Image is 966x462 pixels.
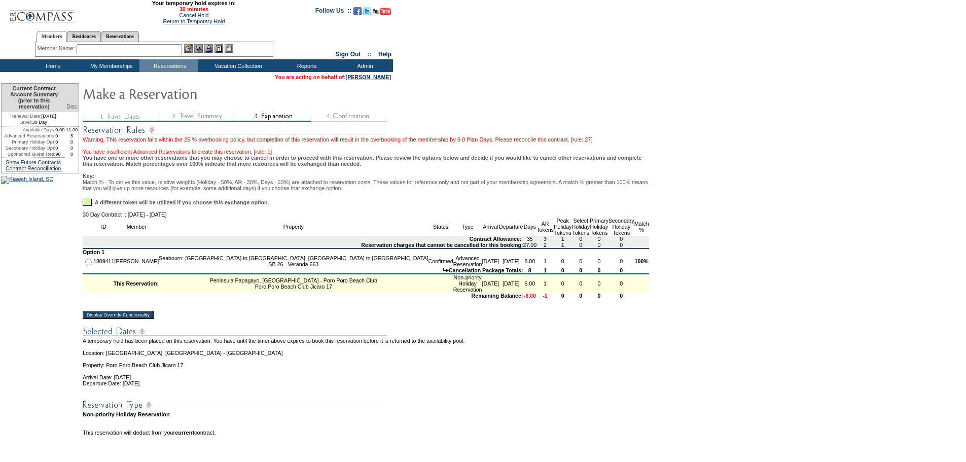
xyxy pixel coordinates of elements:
td: Current Contract Account Summary (prior to this reservation) [2,84,65,112]
a: Help [378,51,391,58]
td: Follow Us :: [315,6,351,18]
td: Home [23,59,81,72]
td: [DATE] [499,255,523,267]
div: Match % - To derive this value, relative weights (Holiday - 50%, AR - 30%, Days - 20%) are attach... [83,179,649,191]
td: 1 [536,267,554,274]
td: 0 [609,242,634,249]
td: Sponsored Guest Res: [2,151,55,157]
td: 27.00 [523,242,536,249]
a: Cancel Hold [179,12,208,18]
td: Arrival Date: [DATE] [83,368,649,380]
img: step2_state3.gif [159,111,235,122]
td: Option 1 [83,249,649,255]
img: Compass Home [9,2,75,23]
b: 100% [635,258,649,264]
td: [PERSON_NAME] [114,255,159,267]
a: Reservations [101,31,139,42]
img: step3_state2.gif [235,111,311,122]
span: Level: [19,119,32,125]
td: Advanced Reservation [453,255,482,267]
td: 30 Day Contract :: [DATE] - [DATE] [83,211,649,218]
td: Non-priority Holiday Reservation [453,274,482,293]
td: Primary Holiday Tokens [590,218,609,236]
a: Subscribe to our YouTube Channel [373,10,391,16]
td: Match % [634,218,649,236]
td: 0 [554,255,572,267]
td: 0 [554,274,572,293]
img: step1_state3.gif [83,111,159,122]
td: [DATE] [2,112,65,119]
td: 1 [554,242,572,249]
td: Primary Holiday Opt: [2,139,55,145]
td: A temporary hold has been placed on this reservation. You have until the timer above expires to b... [83,338,649,344]
td: Type [453,218,482,236]
td: Property: Poro Poro Beach Club Jicaro 17 [83,356,649,368]
td: [DATE] [482,255,499,267]
td: 5 [65,133,79,139]
td: 0 [55,145,65,151]
td: [DATE] [482,274,499,293]
td: 8.00 [523,255,536,267]
td: [DATE] [499,274,523,293]
b: current [175,430,194,436]
div: Warning. This reservation falls within the 25 % overbooking policy, but completion of this reserv... [83,136,649,143]
span: :: [368,51,372,58]
td: Non-priority Holiday Reservation [83,411,649,417]
td: 0 [554,293,572,299]
img: Subscribe to our YouTube Channel [373,8,391,15]
td: Location: [GEOGRAPHIC_DATA], [GEOGRAPHIC_DATA] - [GEOGRAPHIC_DATA] [83,344,649,356]
td: 0 [590,236,609,242]
img: Follow us on Twitter [363,7,371,15]
td: 3 [536,236,554,242]
td: 2 [536,242,554,249]
img: subTtlResRules.gif [83,124,387,136]
img: View [194,44,203,53]
img: Reservations [214,44,223,53]
td: Cancellation Package Totals: [83,267,523,274]
td: Admin [335,59,393,72]
td: 0.00 [55,127,65,133]
td: 6.00 [523,274,536,293]
td: Reports [276,59,335,72]
a: Show Future Contracts [6,159,61,165]
td: This reservation will deduct from your contract. [83,430,649,436]
input: Display Override Functionality [83,311,154,319]
td: Advanced Reservations: [2,133,55,139]
a: [PERSON_NAME] [346,74,391,80]
td: AR Tokens [536,218,554,236]
img: Reservation Dates [83,325,387,338]
td: 1809411 [93,255,115,267]
td: 0 [609,274,634,293]
span: 30 minutes [80,6,308,12]
a: Return to Temporary Hold [163,18,225,24]
td: 30 Day [2,119,65,127]
td: Peak Holiday Tokens [554,218,572,236]
td: 0 [65,145,79,151]
td: 0 [590,255,609,267]
nobr: This Reservation: [114,280,159,287]
td: Departure [499,218,523,236]
img: b_edit.gif [184,44,193,53]
td: -1 [536,293,554,299]
td: Secondary Holiday Opt: [2,145,55,151]
td: 0 [590,293,609,299]
div: Member Name: [38,44,77,53]
td: 0 [571,274,590,293]
td: Available Days: [2,127,55,133]
td: Days [523,218,536,236]
td: Confirmed [428,255,453,267]
b: Reservation charges that cannot be cancelled for this booking: [361,242,523,248]
td: 0 [55,133,65,139]
td: ID [93,218,115,236]
nobr: Seabourn: [GEOGRAPHIC_DATA] to [GEOGRAPHIC_DATA]: [GEOGRAPHIC_DATA] to [GEOGRAPHIC_DATA] [159,255,428,261]
td: Member [114,218,159,236]
span: Renewal Date: [10,113,41,119]
td: Select Holiday Tokens [571,218,590,236]
img: step4_state1.gif [311,111,387,122]
td: 8 [523,267,536,274]
img: Make Reservation [83,83,285,103]
td: 0 [609,255,634,267]
td: 0 [554,267,572,274]
td: Secondary Holiday Tokens [609,218,634,236]
td: 0 [590,242,609,249]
